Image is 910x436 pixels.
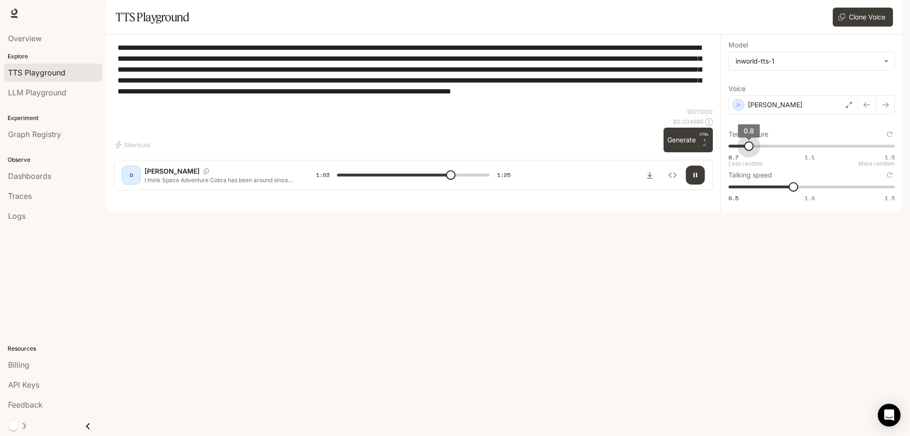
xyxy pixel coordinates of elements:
[145,176,293,184] p: I think Space Adventure Cobra has been around since the 70s, early 80s. Personally, I think it's ...
[663,166,682,185] button: Inspect
[728,85,746,92] p: Voice
[145,167,200,176] p: [PERSON_NAME]
[885,194,895,202] span: 1.5
[728,161,763,167] p: Less random
[805,153,815,161] span: 1.1
[316,170,329,180] span: 1:03
[748,100,802,110] p: [PERSON_NAME]
[700,131,709,143] p: CTRL +
[640,166,659,185] button: Download audio
[687,108,713,116] p: 937 / 1000
[728,131,768,138] p: Temperature
[728,194,738,202] span: 0.5
[728,42,748,48] p: Model
[664,128,713,152] button: GenerateCTRL +⏎
[736,56,879,66] div: inworld-tts-1
[728,153,738,161] span: 0.7
[833,8,893,27] button: Clone Voice
[878,404,901,427] div: Open Intercom Messenger
[858,161,895,167] p: More random
[744,127,754,135] span: 0.8
[885,153,895,161] span: 1.5
[124,167,139,183] div: D
[729,52,894,70] div: inworld-tts-1
[884,129,895,139] button: Reset to default
[116,8,189,27] h1: TTS Playground
[497,170,510,180] span: 1:25
[805,194,815,202] span: 1.0
[884,170,895,180] button: Reset to default
[700,131,709,148] p: ⏎
[114,137,154,152] button: Shortcuts
[728,172,772,178] p: Talking speed
[200,168,213,174] button: Copy Voice ID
